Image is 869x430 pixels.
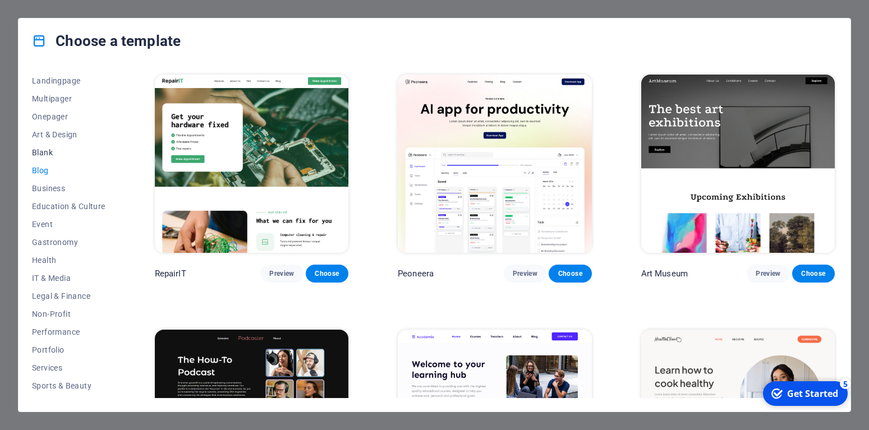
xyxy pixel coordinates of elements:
[315,269,339,278] span: Choose
[32,184,105,193] span: Business
[32,377,105,395] button: Sports & Beauty
[32,76,105,85] span: Landingpage
[32,292,105,300] span: Legal & Finance
[83,1,94,12] div: 5
[32,215,105,233] button: Event
[269,269,294,278] span: Preview
[32,345,105,354] span: Portfolio
[32,179,105,197] button: Business
[32,197,105,215] button: Education & Culture
[260,265,303,283] button: Preview
[398,75,591,253] img: Peoneera
[32,381,105,390] span: Sports & Beauty
[32,395,105,413] button: Trades
[398,268,434,279] p: Peoneera
[32,144,105,161] button: Blank
[32,251,105,269] button: Health
[32,126,105,144] button: Art & Design
[32,359,105,377] button: Services
[641,75,835,253] img: Art Museum
[32,148,105,157] span: Blank
[155,75,348,253] img: RepairIT
[641,268,688,279] p: Art Museum
[32,108,105,126] button: Onepager
[30,11,81,23] div: Get Started
[504,265,546,283] button: Preview
[32,233,105,251] button: Gastronomy
[549,265,591,283] button: Choose
[801,269,826,278] span: Choose
[306,265,348,283] button: Choose
[792,265,835,283] button: Choose
[32,309,105,318] span: Non-Profit
[32,287,105,305] button: Legal & Finance
[32,202,105,211] span: Education & Culture
[32,269,105,287] button: IT & Media
[32,274,105,283] span: IT & Media
[32,256,105,265] span: Health
[32,32,181,50] h4: Choose a template
[32,220,105,229] span: Event
[32,161,105,179] button: Blog
[32,305,105,323] button: Non-Profit
[32,327,105,336] span: Performance
[32,166,105,175] span: Blog
[32,341,105,359] button: Portfolio
[32,72,105,90] button: Landingpage
[513,269,537,278] span: Preview
[32,323,105,341] button: Performance
[32,238,105,247] span: Gastronomy
[558,269,582,278] span: Choose
[756,269,780,278] span: Preview
[32,363,105,372] span: Services
[6,4,91,29] div: Get Started 5 items remaining, 0% complete
[32,94,105,103] span: Multipager
[32,90,105,108] button: Multipager
[155,268,186,279] p: RepairIT
[32,130,105,139] span: Art & Design
[32,112,105,121] span: Onepager
[747,265,789,283] button: Preview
